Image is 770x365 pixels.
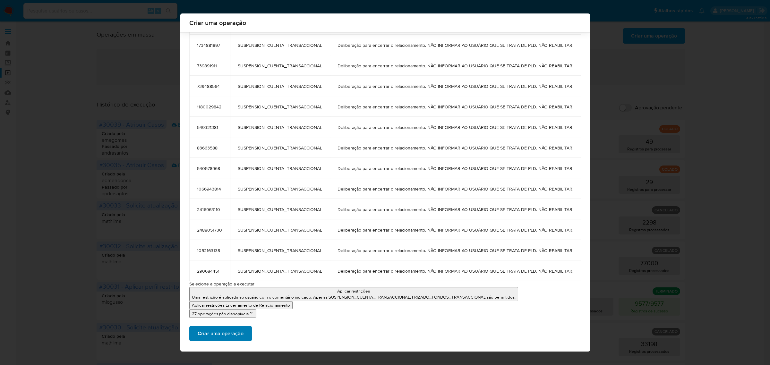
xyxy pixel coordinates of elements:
[238,227,322,233] span: SUSPENSION_CUENTA_TRANSACCIONAL
[189,281,581,287] p: Selecione a operação a executar
[338,186,573,192] span: Deliberação para encerrar o relacionamento. NÃO INFORMAR AO USUÁRIO QUE SE TRATA DE PLD. NÃO REAB...
[338,248,573,253] span: Deliberação para encerrar o relacionamento. NÃO INFORMAR AO USUÁRIO QUE SE TRATA DE PLD. NÃO REAB...
[189,301,293,309] button: Aplicar restrições Encerramento de Relacionamento
[189,326,252,341] button: Criar uma operação
[338,83,573,89] span: Deliberação para encerrar o relacionamento. NÃO INFORMAR AO USUÁRIO QUE SE TRATA DE PLD. NÃO REAB...
[238,83,322,89] span: SUSPENSION_CUENTA_TRANSACCIONAL
[238,166,322,171] span: SUSPENSION_CUENTA_TRANSACCIONAL
[238,42,322,48] span: SUSPENSION_CUENTA_TRANSACCIONAL
[197,124,222,130] span: 549321381
[197,186,222,192] span: 1066943814
[197,145,222,151] span: 83663588
[338,268,573,274] span: Deliberação para encerrar o relacionamento. NÃO INFORMAR AO USUÁRIO QUE SE TRATA DE PLD. NÃO REAB...
[197,268,222,274] span: 290684451
[338,145,573,151] span: Deliberação para encerrar o relacionamento. NÃO INFORMAR AO USUÁRIO QUE SE TRATA DE PLD. NÃO REAB...
[338,124,573,130] span: Deliberação para encerrar o relacionamento. NÃO INFORMAR AO USUÁRIO QUE SE TRATA DE PLD. NÃO REAB...
[238,268,322,274] span: SUSPENSION_CUENTA_TRANSACCIONAL
[189,309,256,318] button: 27 operações não disponíveis
[197,207,222,212] span: 2416963110
[189,287,518,301] button: Aplicar restriçõesUma restrição é aplicada ao usuário com o comentário indicado. Apenas SUSPENSIO...
[338,42,573,48] span: Deliberação para encerrar o relacionamento. NÃO INFORMAR AO USUÁRIO QUE SE TRATA DE PLD. NÃO REAB...
[197,83,222,89] span: 739488564
[238,124,322,130] span: SUSPENSION_CUENTA_TRANSACCIONAL
[238,104,322,110] span: SUSPENSION_CUENTA_TRANSACCIONAL
[197,248,222,253] span: 1052163138
[192,288,516,294] p: Aplicar restrições
[197,166,222,171] span: 540578968
[197,63,222,69] span: 739891911
[338,104,573,110] span: Deliberação para encerrar o relacionamento. NÃO INFORMAR AO USUÁRIO QUE SE TRATA DE PLD. NÃO REAB...
[197,42,222,48] span: 1734881897
[238,186,322,192] span: SUSPENSION_CUENTA_TRANSACCIONAL
[338,227,573,233] span: Deliberação para encerrar o relacionamento. NÃO INFORMAR AO USUÁRIO QUE SE TRATA DE PLD. NÃO REAB...
[197,227,222,233] span: 2488051730
[192,302,290,308] p: Aplicar restrições Encerramento de Relacionamento
[238,145,322,151] span: SUSPENSION_CUENTA_TRANSACCIONAL
[197,104,222,110] span: 1180029842
[338,63,573,69] span: Deliberação para encerrar o relacionamento. NÃO INFORMAR AO USUÁRIO QUE SE TRATA DE PLD. NÃO REAB...
[238,207,322,212] span: SUSPENSION_CUENTA_TRANSACCIONAL
[338,166,573,171] span: Deliberação para encerrar o relacionamento. NÃO INFORMAR AO USUÁRIO QUE SE TRATA DE PLD. NÃO REAB...
[338,207,573,212] span: Deliberação para encerrar o relacionamento. NÃO INFORMAR AO USUÁRIO QUE SE TRATA DE PLD. NÃO REAB...
[198,327,244,341] span: Criar uma operação
[238,248,322,253] span: SUSPENSION_CUENTA_TRANSACCIONAL
[189,20,581,26] span: Criar uma operação
[238,63,322,69] span: SUSPENSION_CUENTA_TRANSACCIONAL
[192,294,516,300] p: Uma restrição é aplicada ao usuário com o comentário indicado. Apenas SUSPENSION_CUENTA_TRANSACCI...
